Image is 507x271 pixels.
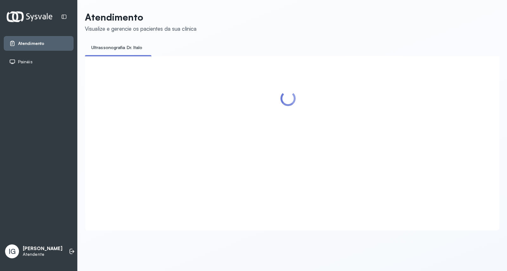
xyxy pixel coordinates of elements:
p: [PERSON_NAME] [23,246,62,252]
p: Atendente [23,252,62,257]
div: Visualize e gerencie os pacientes da sua clínica [85,25,196,32]
span: Painéis [18,59,33,65]
a: Atendimento [9,40,68,47]
a: Ultrassonografia Dr. Italo [85,42,149,53]
img: Logotipo do estabelecimento [7,11,52,22]
p: Atendimento [85,11,196,23]
span: Atendimento [18,41,44,46]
